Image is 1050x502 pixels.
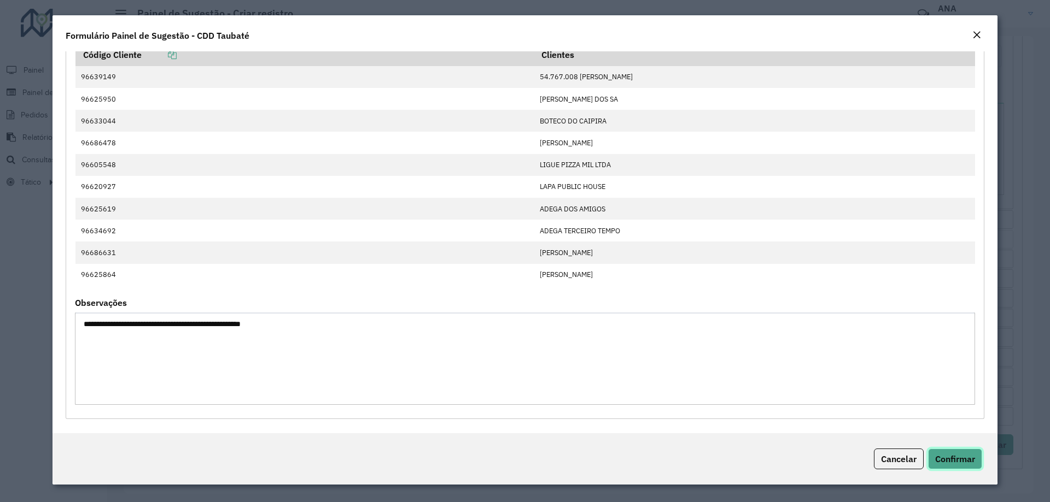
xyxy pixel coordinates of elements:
[969,28,984,43] button: Close
[534,241,975,263] td: [PERSON_NAME]
[534,43,975,66] th: Clientes
[534,110,975,132] td: BOTECO DO CAIPIRA
[75,176,534,198] td: 96620927
[75,198,534,220] td: 96625619
[534,198,975,220] td: ADEGA DOS AMIGOS
[972,31,981,39] em: Fechar
[75,132,534,153] td: 96686478
[534,66,975,88] td: 54.767.008 [PERSON_NAME]
[881,453,917,464] span: Cancelar
[75,154,534,176] td: 96605548
[66,29,249,42] h4: Formulário Painel de Sugestão - CDD Taubaté
[534,220,975,241] td: ADEGA TERCEIRO TEMPO
[534,264,975,286] td: [PERSON_NAME]
[142,49,177,60] a: Copiar
[534,154,975,176] td: LIGUE PIZZA MIL LTDA
[534,176,975,198] td: LAPA PUBLIC HOUSE
[75,110,534,132] td: 96633044
[75,220,534,241] td: 96634692
[874,448,924,469] button: Cancelar
[534,132,975,153] td: [PERSON_NAME]
[66,38,984,419] div: Priorizar Cliente - Não podem ficar no buffer
[935,453,975,464] span: Confirmar
[928,448,982,469] button: Confirmar
[534,88,975,110] td: [PERSON_NAME] DOS SA
[75,66,534,88] td: 96639149
[75,264,534,286] td: 96625864
[75,241,534,263] td: 96686631
[75,296,127,309] label: Observações
[75,43,534,66] th: Código Cliente
[75,88,534,110] td: 96625950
